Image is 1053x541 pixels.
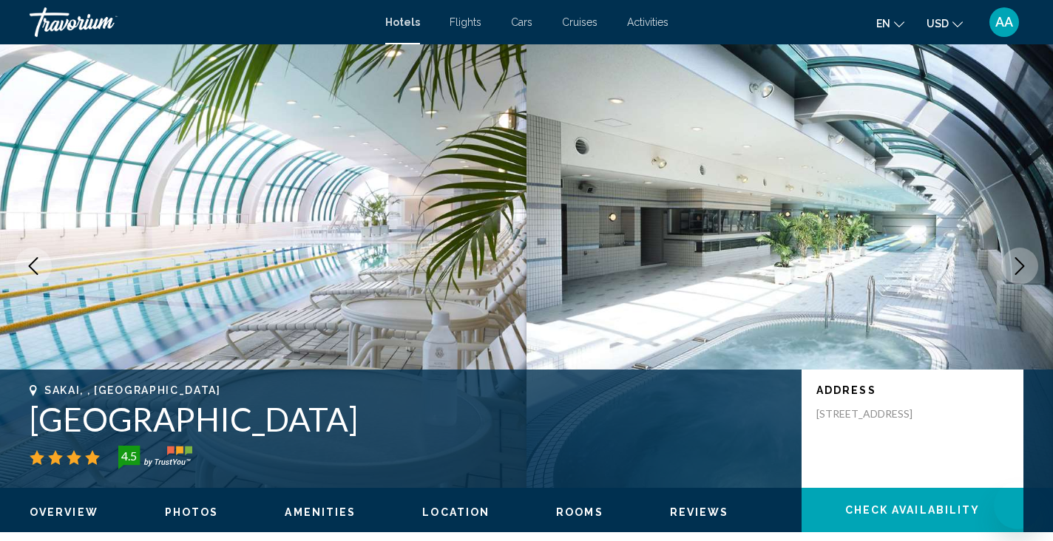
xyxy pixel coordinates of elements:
[670,506,729,518] span: Reviews
[15,248,52,285] button: Previous image
[995,15,1013,30] span: AA
[670,506,729,519] button: Reviews
[876,13,904,34] button: Change language
[802,488,1023,532] button: Check Availability
[30,506,98,518] span: Overview
[422,506,490,518] span: Location
[985,7,1023,38] button: User Menu
[450,16,481,28] a: Flights
[385,16,420,28] a: Hotels
[44,384,221,396] span: Sakai, , [GEOGRAPHIC_DATA]
[927,18,949,30] span: USD
[285,506,356,519] button: Amenities
[422,506,490,519] button: Location
[1001,248,1038,285] button: Next image
[816,407,935,421] p: [STREET_ADDRESS]
[285,506,356,518] span: Amenities
[845,505,981,517] span: Check Availability
[114,447,143,465] div: 4.5
[30,506,98,519] button: Overview
[627,16,668,28] a: Activities
[876,18,890,30] span: en
[556,506,603,519] button: Rooms
[994,482,1041,529] iframe: Button to launch messaging window
[816,384,1009,396] p: Address
[556,506,603,518] span: Rooms
[562,16,597,28] a: Cruises
[165,506,219,518] span: Photos
[511,16,532,28] a: Cars
[165,506,219,519] button: Photos
[30,400,787,438] h1: [GEOGRAPHIC_DATA]
[30,7,370,37] a: Travorium
[927,13,963,34] button: Change currency
[118,446,192,469] img: trustyou-badge-hor.svg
